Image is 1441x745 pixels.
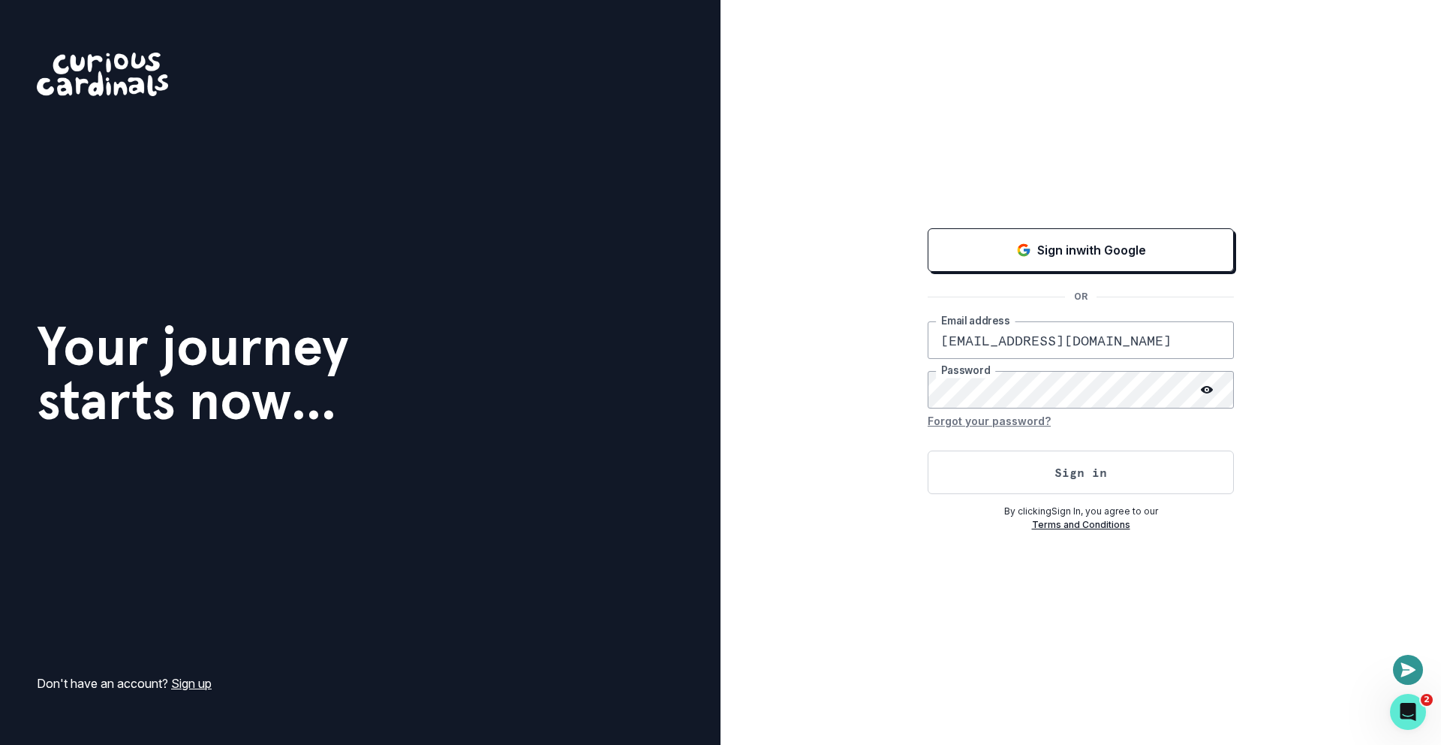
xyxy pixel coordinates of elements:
[1393,655,1423,685] button: Open or close messaging widget
[928,505,1234,518] p: By clicking Sign In , you agree to our
[37,53,168,96] img: Curious Cardinals Logo
[1421,694,1433,706] span: 2
[928,409,1051,433] button: Forgot your password?
[37,319,349,427] h1: Your journey starts now...
[1065,290,1097,303] p: OR
[1032,519,1130,530] a: Terms and Conditions
[1390,694,1426,730] iframe: Intercom live chat
[1037,241,1146,259] p: Sign in with Google
[171,676,212,691] a: Sign up
[928,451,1234,494] button: Sign in
[37,674,212,692] p: Don't have an account?
[928,228,1234,272] button: Sign in with Google (GSuite)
